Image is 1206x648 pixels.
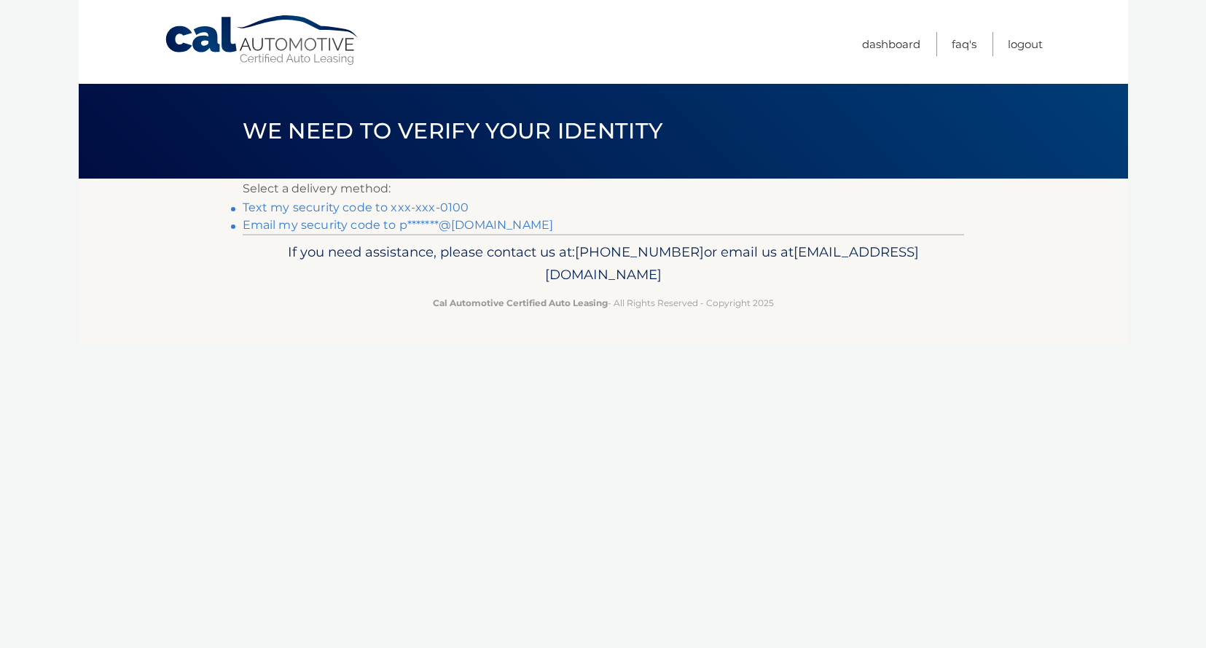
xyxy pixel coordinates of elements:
p: - All Rights Reserved - Copyright 2025 [252,295,955,311]
strong: Cal Automotive Certified Auto Leasing [433,297,608,308]
p: If you need assistance, please contact us at: or email us at [252,241,955,287]
a: Logout [1008,32,1043,56]
p: Select a delivery method: [243,179,964,199]
span: We need to verify your identity [243,117,663,144]
a: Email my security code to p*******@[DOMAIN_NAME] [243,218,554,232]
a: Cal Automotive [164,15,361,66]
a: FAQ's [952,32,976,56]
span: [PHONE_NUMBER] [575,243,704,260]
a: Dashboard [862,32,920,56]
a: Text my security code to xxx-xxx-0100 [243,200,469,214]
